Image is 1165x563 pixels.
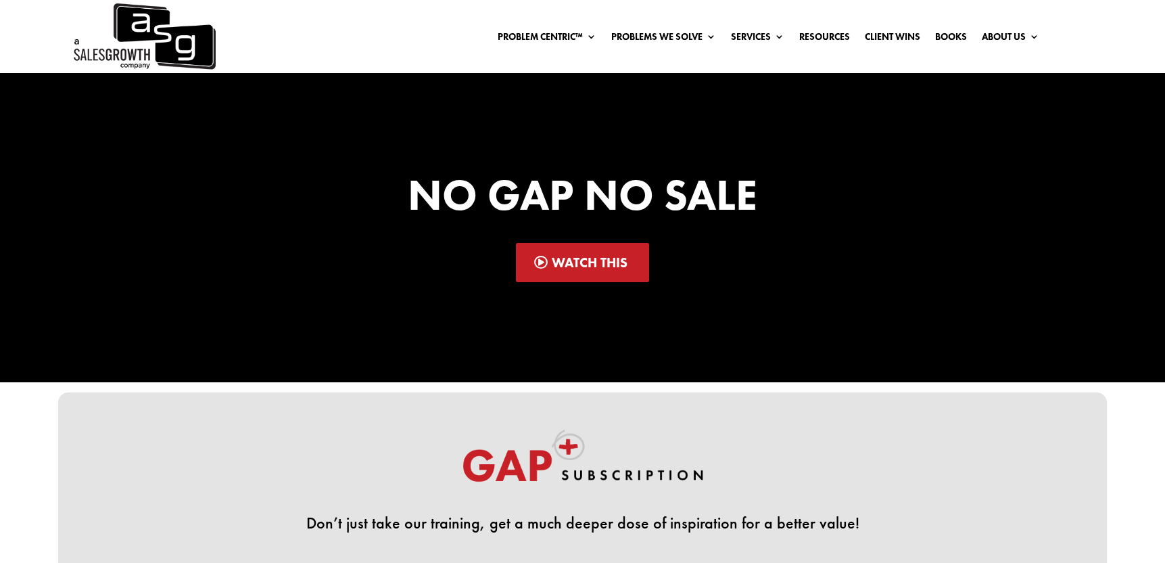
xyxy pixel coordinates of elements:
[935,32,967,47] a: Books
[982,32,1039,47] a: About Us
[218,173,948,223] h1: No Gap No Sale
[461,429,705,495] img: Gap Subscription
[611,32,716,47] a: Problems We Solve
[865,32,920,47] a: Client Wins
[218,515,948,531] p: Don’t just take our training, get a much deeper dose of inspiration for a better value!
[799,32,850,47] a: Resources
[516,243,649,282] a: Watch This
[498,32,596,47] a: Problem Centric™
[731,32,784,47] a: Services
